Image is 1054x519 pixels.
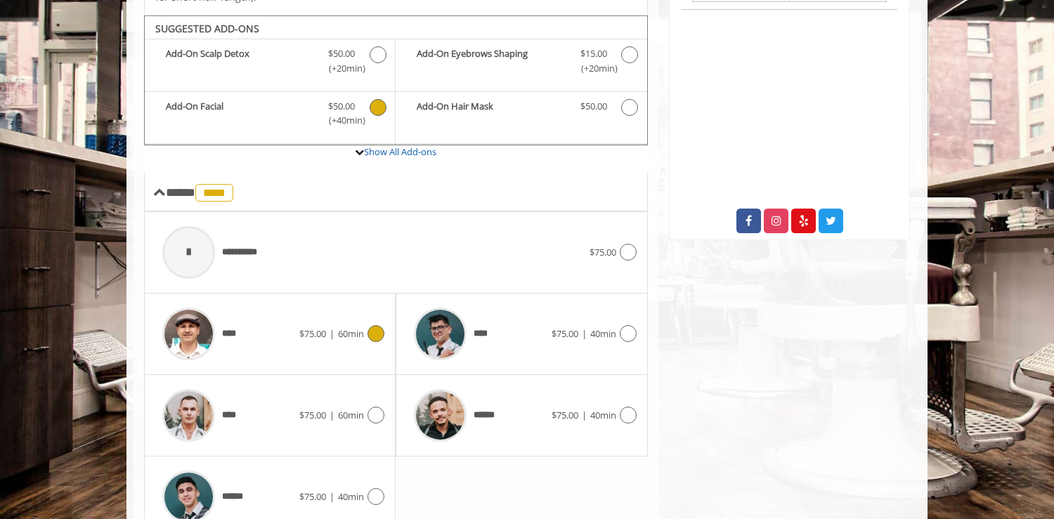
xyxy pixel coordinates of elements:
span: 40min [338,490,364,503]
span: $75.00 [299,327,326,340]
label: Add-On Hair Mask [403,99,639,119]
span: | [582,327,587,340]
span: $50.00 [328,46,355,61]
b: Add-On Facial [166,99,314,129]
span: $50.00 [328,99,355,114]
span: | [330,409,334,421]
span: 40min [590,327,616,340]
a: Show All Add-ons [364,145,436,158]
span: $75.00 [552,327,578,340]
span: $75.00 [552,409,578,421]
span: (+20min ) [573,61,614,76]
label: Add-On Facial [152,99,388,132]
span: $50.00 [580,99,607,114]
span: 60min [338,409,364,421]
div: The Made Man Senior Barber Haircut And Beard Trim Add-onS [144,15,648,146]
span: 40min [590,409,616,421]
b: SUGGESTED ADD-ONS [155,22,259,35]
span: | [330,490,334,503]
label: Add-On Scalp Detox [152,46,388,79]
label: Add-On Eyebrows Shaping [403,46,639,79]
b: Add-On Hair Mask [417,99,566,116]
b: Add-On Eyebrows Shaping [417,46,566,76]
span: $75.00 [299,409,326,421]
span: | [582,409,587,421]
span: (+40min ) [321,113,363,128]
span: 60min [338,327,364,340]
span: (+20min ) [321,61,363,76]
span: $75.00 [590,246,616,258]
span: $15.00 [580,46,607,61]
b: Add-On Scalp Detox [166,46,314,76]
span: $75.00 [299,490,326,503]
span: | [330,327,334,340]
